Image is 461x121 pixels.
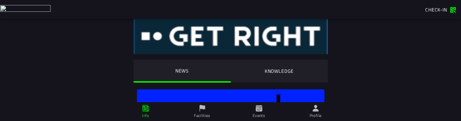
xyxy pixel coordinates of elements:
[425,6,447,13] span: Check-in
[422,4,460,15] a: Check-in
[194,113,210,119] ion-label: Facilities
[142,113,149,119] ion-label: Info
[253,113,265,119] ion-label: Events
[134,18,328,54] img: dzP2QuoDuD6l9ZjiKoDZgb9oYTMx2Zj5IGHeBL2s.png
[310,113,322,119] ion-label: Profile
